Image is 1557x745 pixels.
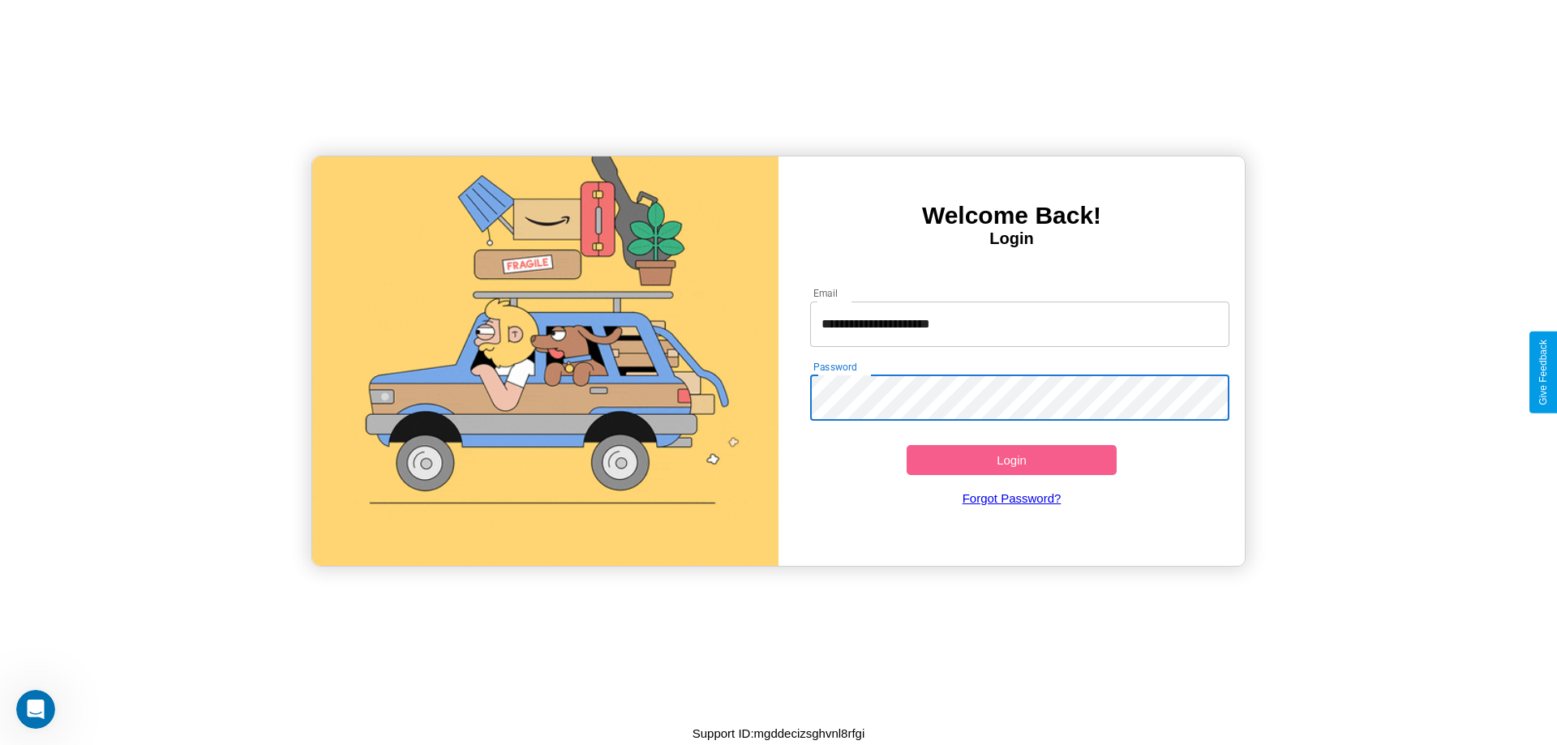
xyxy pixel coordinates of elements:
[312,156,778,566] img: gif
[16,690,55,729] iframe: Intercom live chat
[693,722,865,744] p: Support ID: mgddecizsghvnl8rfgi
[1538,340,1549,405] div: Give Feedback
[778,202,1245,229] h3: Welcome Back!
[813,286,839,300] label: Email
[778,229,1245,248] h4: Login
[907,445,1117,475] button: Login
[802,475,1222,521] a: Forgot Password?
[813,360,856,374] label: Password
